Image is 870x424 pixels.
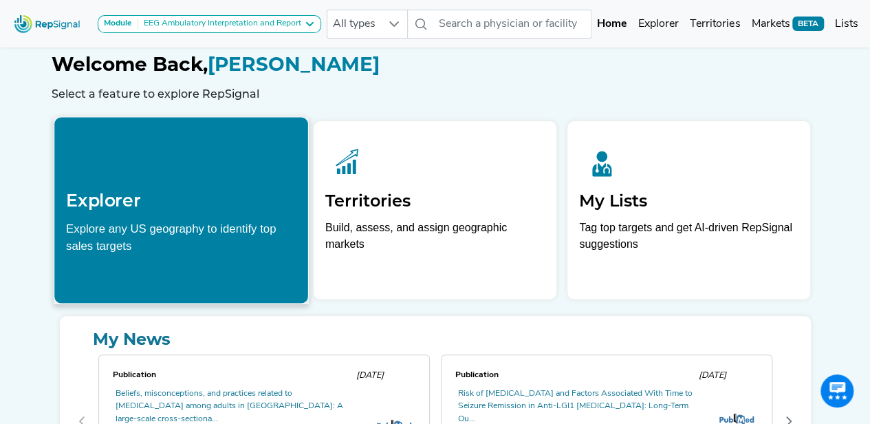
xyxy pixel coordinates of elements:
span: BETA [792,17,824,30]
a: Home [591,10,633,38]
span: [DATE] [699,371,726,380]
h2: Explorer [66,190,296,211]
span: [DATE] [356,371,384,380]
div: EEG Ambulatory Interpretation and Report [138,19,301,30]
a: ExplorerExplore any US geography to identify top sales targets [54,116,309,304]
button: ModuleEEG Ambulatory Interpretation and Report [98,15,321,33]
a: Lists [829,10,864,38]
a: Territories [684,10,746,38]
a: My ListsTag top targets and get AI-driven RepSignal suggestions [567,121,810,299]
p: Tag top targets and get AI-driven RepSignal suggestions [579,220,798,260]
span: Welcome Back, [52,52,208,76]
span: All types [327,10,381,38]
span: Publication [455,371,499,379]
a: MarketsBETA [746,10,829,38]
h1: [PERSON_NAME] [52,53,819,76]
a: TerritoriesBuild, assess, and assign geographic markets [314,121,556,299]
span: Publication [113,371,156,379]
h2: My Lists [579,191,798,211]
h6: Select a feature to explore RepSignal [52,87,819,100]
a: Explorer [633,10,684,38]
a: Risk of [MEDICAL_DATA] and Factors Associated With Time to Seizure Remission in Anti-LGI1 [MEDICA... [458,390,693,423]
input: Search a physician or facility [433,10,591,39]
p: Build, assess, and assign geographic markets [325,220,545,260]
a: Beliefs, misconceptions, and practices related to [MEDICAL_DATA] among adults in [GEOGRAPHIC_DATA... [116,390,343,423]
div: Explore any US geography to identify top sales targets [66,220,296,254]
strong: Module [104,19,132,28]
h2: Territories [325,191,545,211]
a: My News [71,327,800,352]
